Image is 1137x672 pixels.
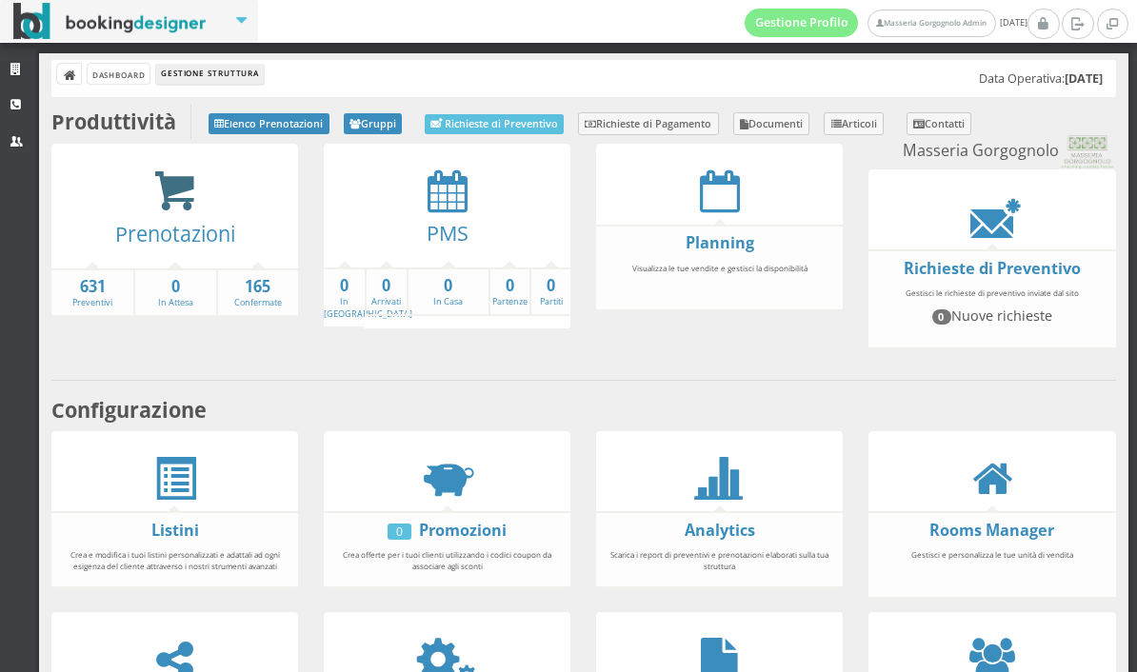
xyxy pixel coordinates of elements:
a: Richieste di Pagamento [578,112,719,135]
a: Planning [686,232,754,253]
span: 0 [932,309,951,325]
a: 631Preventivi [51,276,133,309]
a: Articoli [824,112,884,135]
a: Listini [151,520,199,541]
a: 165Confermate [218,276,298,309]
div: Gestisci le richieste di preventivo inviate dal sito [868,279,1115,342]
h5: Data Operativa: [979,71,1103,86]
strong: 165 [218,276,298,298]
a: Analytics [685,520,755,541]
b: [DATE] [1065,70,1103,87]
a: Contatti [907,112,972,135]
a: 0In [GEOGRAPHIC_DATA] [324,275,412,320]
strong: 631 [51,276,133,298]
div: Gestisci e personalizza le tue unità di vendita [868,541,1115,591]
a: 0Partiti [531,275,570,308]
strong: 0 [135,276,215,298]
a: Elenco Prenotazioni [209,113,329,134]
a: Dashboard [88,64,150,84]
strong: 0 [409,275,489,297]
a: Rooms Manager [929,520,1054,541]
h4: Nuove richieste [877,307,1107,325]
a: Prenotazioni [115,220,235,247]
strong: 0 [531,275,570,297]
span: [DATE] [745,9,1027,37]
a: 0In Casa [409,275,489,308]
div: Visualizza le tue vendite e gestisci la disponibilità [596,254,843,305]
small: Masseria Gorgognolo [903,135,1115,169]
a: 0Arrivati [367,275,406,308]
div: 0 [388,524,411,540]
a: Richieste di Preventivo [904,258,1081,279]
a: 0In Attesa [135,276,215,309]
a: Richieste di Preventivo [425,114,564,134]
a: 0Partenze [490,275,529,308]
b: Produttività [51,108,176,135]
strong: 0 [324,275,365,297]
div: Scarica i report di preventivi e prenotazioni elaborati sulla tua struttura [596,541,843,580]
a: PMS [427,219,469,247]
img: 0603869b585f11eeb13b0a069e529790.png [1059,135,1115,169]
li: Gestione Struttura [156,64,263,85]
strong: 0 [490,275,529,297]
b: Configurazione [51,396,207,424]
a: Masseria Gorgognolo Admin [868,10,995,37]
div: Crea offerte per i tuoi clienti utilizzando i codici coupon da associare agli sconti [324,541,570,580]
a: Documenti [733,112,810,135]
a: Gruppi [344,113,403,134]
div: Crea e modifica i tuoi listini personalizzati e adattali ad ogni esigenza del cliente attraverso ... [51,541,298,580]
a: Gestione Profilo [745,9,859,37]
strong: 0 [367,275,406,297]
img: BookingDesigner.com [13,3,207,40]
a: Promozioni [419,520,507,541]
